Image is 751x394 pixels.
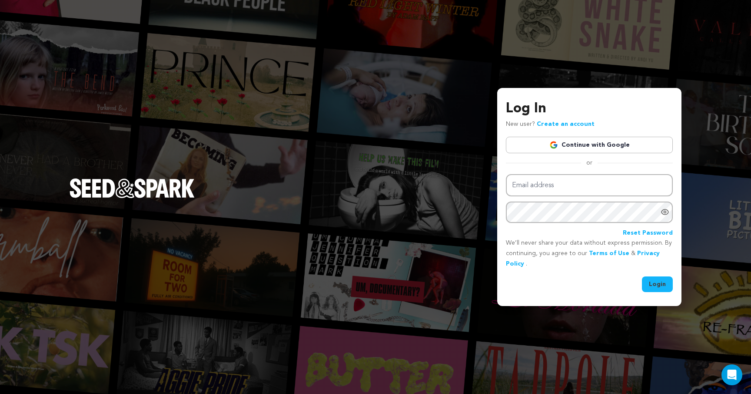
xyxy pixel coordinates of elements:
[506,174,673,196] input: Email address
[70,178,195,198] img: Seed&Spark Logo
[661,208,669,216] a: Show password as plain text. Warning: this will display your password on the screen.
[537,121,595,127] a: Create an account
[506,119,595,130] p: New user?
[506,238,673,269] p: We’ll never share your data without express permission. By continuing, you agree to our & .
[589,250,629,256] a: Terms of Use
[549,141,558,149] img: Google logo
[642,276,673,292] button: Login
[506,137,673,153] a: Continue with Google
[721,364,742,385] div: Open Intercom Messenger
[506,98,673,119] h3: Log In
[623,228,673,239] a: Reset Password
[581,158,598,167] span: or
[70,178,195,215] a: Seed&Spark Homepage
[506,250,660,267] a: Privacy Policy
